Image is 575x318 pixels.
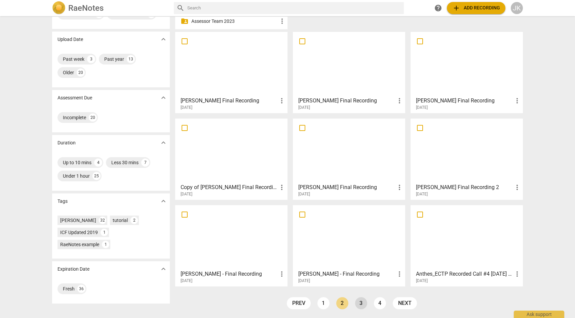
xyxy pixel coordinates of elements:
[413,34,521,110] a: [PERSON_NAME] Final Recording[DATE]
[513,183,521,191] span: more_vert
[158,264,168,274] button: Show more
[511,2,523,14] button: JK
[416,191,428,197] span: [DATE]
[395,270,404,278] span: more_vert
[158,138,168,148] button: Show more
[295,121,403,197] a: [PERSON_NAME] Final Recording[DATE]
[395,97,404,105] span: more_vert
[94,158,102,167] div: 4
[104,56,124,62] div: Past year
[181,17,189,25] span: folder_shared
[298,97,395,105] h3: Kidd Final Recording
[68,3,104,13] h2: RaeNotes
[181,105,192,110] span: [DATE]
[159,35,167,43] span: expand_more
[101,229,108,236] div: 1
[432,2,444,14] a: Help
[178,121,285,197] a: Copy of [PERSON_NAME] Final Recording[DATE]
[159,265,167,273] span: expand_more
[63,173,90,179] div: Under 1 hour
[141,158,149,167] div: 7
[447,2,505,14] button: Upload
[130,217,138,224] div: 2
[413,208,521,283] a: Anthes_ECTP Recorded Call #4 [DATE] - [PERSON_NAME][DATE]
[159,139,167,147] span: expand_more
[63,285,75,292] div: Fresh
[336,297,348,309] a: Page 2 is your current page
[52,1,66,15] img: Logo
[63,114,86,121] div: Incomplete
[298,105,310,110] span: [DATE]
[413,121,521,197] a: [PERSON_NAME] Final Recording 2[DATE]
[416,97,513,105] h3: Rhoades Final Recording
[295,208,403,283] a: [PERSON_NAME] - Final Recording[DATE]
[181,270,278,278] h3: Amanda Schmidt - Final Recording
[111,159,139,166] div: Less 30 mins
[278,183,286,191] span: more_vert
[87,55,95,63] div: 3
[278,97,286,105] span: more_vert
[513,97,521,105] span: more_vert
[178,208,285,283] a: [PERSON_NAME] - Final Recording[DATE]
[63,56,84,62] div: Past week
[278,270,286,278] span: more_vert
[416,183,513,191] h3: Heather Bennett-Knerr Final Recording 2
[393,297,417,309] a: next
[89,113,97,122] div: 20
[63,69,74,76] div: Older
[77,69,85,77] div: 20
[113,217,128,224] div: tutorial
[181,97,278,105] h3: Campos Final Recording
[295,34,403,110] a: [PERSON_NAME] Final Recording[DATE]
[127,55,135,63] div: 13
[63,159,91,166] div: Up to 10 mins
[298,278,310,284] span: [DATE]
[60,241,99,248] div: RaeNotes example
[178,34,285,110] a: [PERSON_NAME] Final Recording[DATE]
[513,270,521,278] span: more_vert
[298,183,395,191] h3: Kelly Thune Final Recording
[191,18,278,25] p: Assessor Team 2023
[159,94,167,102] span: expand_more
[287,297,311,309] a: prev
[60,229,98,236] div: ICF Updated 2019
[278,17,286,25] span: more_vert
[514,311,564,318] div: Ask support
[57,139,76,146] p: Duration
[177,4,185,12] span: search
[158,93,168,103] button: Show more
[452,4,460,12] span: add
[102,241,109,248] div: 1
[57,266,89,273] p: Expiration Date
[374,297,386,309] a: Page 4
[57,36,83,43] p: Upload Date
[181,278,192,284] span: [DATE]
[187,3,401,13] input: Search
[158,34,168,44] button: Show more
[416,270,513,278] h3: Anthes_ECTP Recorded Call #4 8 13 2024 - Joseph Anthes
[57,94,92,101] p: Assessment Due
[452,4,500,12] span: Add recording
[416,278,428,284] span: [DATE]
[355,297,367,309] a: Page 3
[298,191,310,197] span: [DATE]
[77,285,85,293] div: 36
[57,198,68,205] p: Tags
[159,197,167,205] span: expand_more
[60,217,96,224] div: [PERSON_NAME]
[416,105,428,110] span: [DATE]
[298,270,395,278] h3: Nikolas V. Tsamoutalidis - Final Recording
[395,183,404,191] span: more_vert
[317,297,330,309] a: Page 1
[434,4,442,12] span: help
[99,217,106,224] div: 32
[181,183,278,191] h3: Copy of Kelly Thune Final Recording
[181,191,192,197] span: [DATE]
[92,172,101,180] div: 25
[158,196,168,206] button: Show more
[52,1,168,15] a: LogoRaeNotes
